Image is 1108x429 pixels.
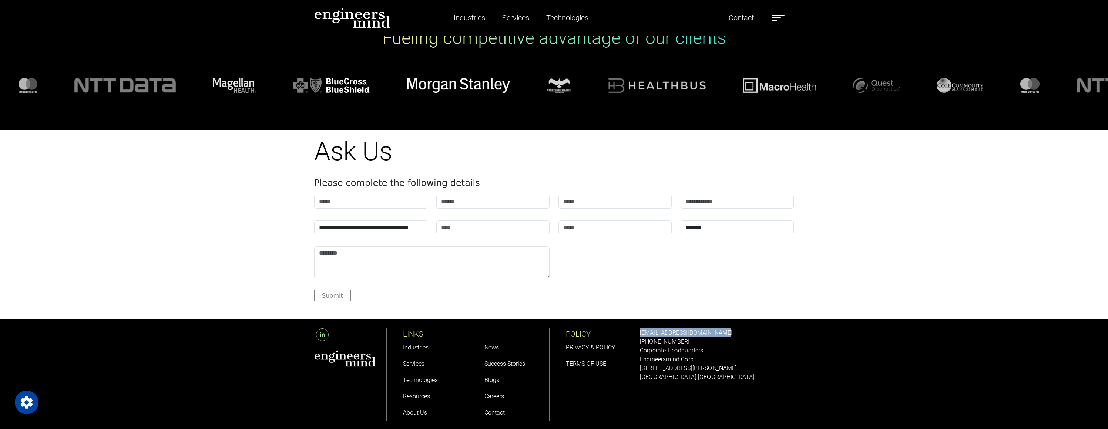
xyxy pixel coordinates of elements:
[403,393,430,400] a: Resources
[403,328,468,340] p: LINKS
[314,7,390,28] img: logo
[566,344,615,351] a: PRIVACY & POLICY
[407,78,510,93] img: logo
[608,78,706,93] img: logo
[640,373,794,382] p: [GEOGRAPHIC_DATA] [GEOGRAPHIC_DATA]
[547,78,572,93] img: logo
[566,360,606,367] a: TERMS OF USE
[484,360,525,367] a: Success Stories
[726,9,757,26] a: Contact
[640,346,794,355] p: Corporate Headquarters
[74,78,175,93] img: logo
[314,350,376,367] img: aws
[484,409,505,416] a: Contact
[484,393,504,400] a: Careers
[566,328,631,340] p: POLICY
[451,9,488,26] a: Industries
[403,376,438,384] a: Technologies
[543,9,591,26] a: Technologies
[640,329,732,336] a: [EMAIL_ADDRESS][DOMAIN_NAME]
[743,78,816,93] img: logo
[403,409,427,416] a: About Us
[558,246,671,275] iframe: reCAPTCHA
[484,344,499,351] a: News
[484,376,499,384] a: Blogs
[382,27,726,49] h1: Fueling competitive advantage of our clients
[213,78,256,93] img: logo
[19,78,37,93] img: logo
[314,290,351,301] button: Submit
[314,331,330,338] a: LinkedIn
[314,178,794,189] h4: Please complete the following details
[1020,78,1039,93] img: logo
[403,344,429,351] a: Industries
[293,78,370,93] img: logo
[640,355,794,364] p: Engineersmind Corp
[499,9,532,26] a: Services
[314,136,794,167] h1: Ask Us
[937,78,983,93] img: logo
[853,78,900,93] img: logo
[403,360,424,367] a: Services
[640,364,794,373] p: [STREET_ADDRESS][PERSON_NAME]
[640,338,689,345] a: [PHONE_NUMBER]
